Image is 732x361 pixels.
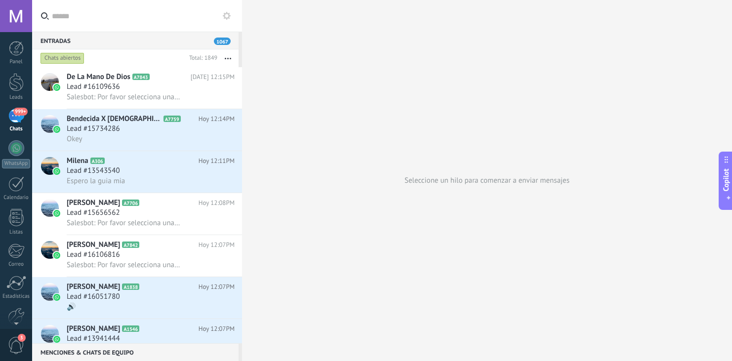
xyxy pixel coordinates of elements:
div: WhatsApp [2,159,30,168]
span: De La Mano De Dios [67,72,130,82]
span: A306 [90,158,105,164]
div: Menciones & Chats de equipo [32,343,239,361]
span: Okey [67,134,82,144]
span: Espero la guia mia [67,176,125,186]
div: Chats abiertos [41,52,84,64]
span: Lead #13941444 [67,334,120,344]
span: Hoy 12:07PM [199,324,235,334]
a: avatariconDe La Mano De DiosA7843[DATE] 12:15PMLead #16109636Salesbot: Por favor selecciona una o... [32,67,242,109]
img: icon [53,84,60,91]
span: Hoy 12:14PM [199,114,235,124]
span: [PERSON_NAME] [67,324,120,334]
div: Entradas [32,32,239,49]
a: avatariconBendecida X [DEMOGRAPHIC_DATA]A7759Hoy 12:14PMLead #15734286Okey [32,109,242,151]
span: Bendecida X [DEMOGRAPHIC_DATA] [67,114,162,124]
span: Hoy 12:07PM [199,282,235,292]
a: avataricon[PERSON_NAME]A7842Hoy 12:07PMLead #16106816Salesbot: Por favor selecciona una opción pa... [32,235,242,277]
span: A1546 [122,325,139,332]
a: avataricon[PERSON_NAME]A1546Hoy 12:07PMLead #13941444 [32,319,242,361]
a: avataricon[PERSON_NAME]A1838Hoy 12:07PMLead #16051780🔊 [32,277,242,319]
div: Panel [2,59,31,65]
span: Lead #15734286 [67,124,120,134]
span: 1067 [214,38,231,45]
a: avataricon[PERSON_NAME]A7706Hoy 12:08PMLead #15656562Salesbot: Por favor selecciona una opción pa... [32,193,242,235]
span: A7706 [122,200,139,206]
span: Lead #16051780 [67,292,120,302]
img: icon [53,336,60,343]
span: Hoy 12:08PM [199,198,235,208]
span: [DATE] 12:15PM [191,72,235,82]
span: Salesbot: Por favor selecciona una opción para continuar: [67,260,180,270]
div: Calendario [2,195,31,201]
span: Lead #16109636 [67,82,120,92]
span: Lead #13543540 [67,166,120,176]
span: Hoy 12:07PM [199,240,235,250]
span: Copilot [721,168,731,191]
a: avatariconMilenaA306Hoy 12:11PMLead #13543540Espero la guia mia [32,151,242,193]
span: [PERSON_NAME] [67,198,120,208]
div: Chats [2,126,31,132]
img: icon [53,126,60,133]
span: Hoy 12:11PM [199,156,235,166]
span: Milena [67,156,88,166]
div: Correo [2,261,31,268]
div: Listas [2,229,31,236]
span: A7843 [132,74,150,80]
img: icon [53,294,60,301]
span: A7759 [163,116,181,122]
img: icon [53,252,60,259]
span: Lead #16106816 [67,250,120,260]
button: Más [217,49,239,67]
span: 🔊 [67,302,76,312]
div: Leads [2,94,31,101]
span: Lead #15656562 [67,208,120,218]
img: icon [53,210,60,217]
span: [PERSON_NAME] [67,240,120,250]
span: A1838 [122,283,139,290]
span: Salesbot: Por favor selecciona una opción para continuar: [67,218,180,228]
span: 3 [18,334,26,342]
div: Total: 1849 [185,53,217,63]
span: A7842 [122,241,139,248]
img: icon [53,168,60,175]
span: 999+ [13,108,27,116]
div: Estadísticas [2,293,31,300]
span: Salesbot: Por favor selecciona una opción para continuar: [67,92,180,102]
span: [PERSON_NAME] [67,282,120,292]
